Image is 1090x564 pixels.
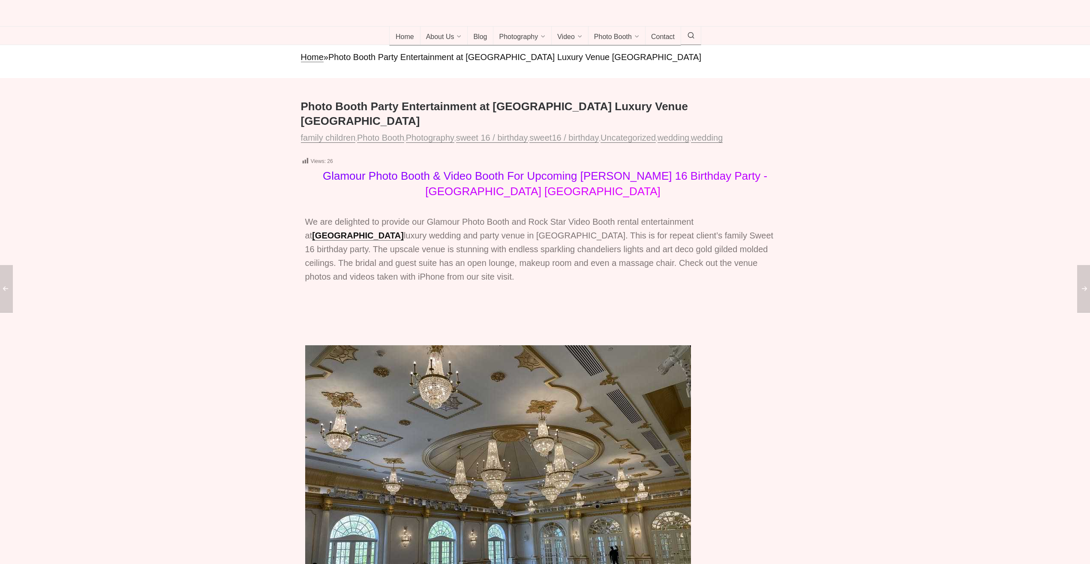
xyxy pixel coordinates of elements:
[301,51,790,63] nav: breadcrumbs
[426,33,454,42] span: About Us
[645,27,681,45] a: Contact
[357,133,404,143] a: Photo Booth
[493,27,552,45] a: Photography
[456,133,528,143] a: sweet 16 / birthday
[311,158,326,164] span: Views:
[601,133,656,143] a: Uncategorized
[588,27,646,45] a: Photo Booth
[312,231,404,241] a: [GEOGRAPHIC_DATA]
[551,27,589,45] a: Video
[396,33,414,42] span: Home
[406,133,454,143] a: Photography
[691,133,723,143] a: wedding
[328,52,701,62] span: Photo Booth Party Entertainment at [GEOGRAPHIC_DATA] Luxury Venue [GEOGRAPHIC_DATA]
[499,33,538,42] span: Photography
[529,133,599,143] a: sweet16 / birthday
[324,52,328,62] span: »
[301,133,356,143] a: family children
[594,33,632,42] span: Photo Booth
[473,33,487,42] span: Blog
[305,215,785,284] p: We are delighted to provide our Glamour Photo Booth and Rock Star Video Booth rental entertainmen...
[323,169,767,198] span: Glamour Photo Booth & Video Booth For Upcoming [PERSON_NAME] 16 Birthday Party - [GEOGRAPHIC_DATA...
[301,136,727,142] span: , , , , , , ,
[651,33,675,42] span: Contact
[327,158,333,164] span: 26
[557,33,575,42] span: Video
[467,27,493,45] a: Blog
[301,100,790,129] h1: Photo Booth Party Entertainment at [GEOGRAPHIC_DATA] Luxury Venue [GEOGRAPHIC_DATA]
[389,27,420,45] a: Home
[420,27,468,45] a: About Us
[658,133,690,143] a: wedding
[301,52,324,62] a: Home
